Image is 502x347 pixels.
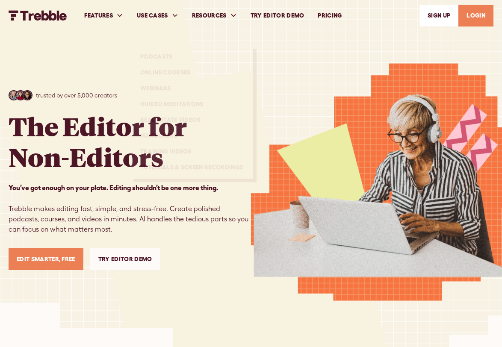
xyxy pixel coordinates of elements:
div: USE CASES [130,1,185,30]
p: Trebble makes editing fast, simple, and stress-free. Create polished podcasts, courses, and video... [9,182,251,235]
h1: The Editor for Non-Editors [9,111,187,172]
a: Training Videos [133,144,250,159]
a: Online Courses [133,65,250,80]
a: LOGIN [458,5,493,26]
a: Webinars [133,80,250,96]
img: Trebble FM Logo [9,10,67,21]
nav: USE CASES [130,45,253,179]
a: Real Estate Videos [133,112,250,128]
a: Try Editor Demo [90,248,160,270]
a: Edit Smarter, Free [9,248,83,270]
div: FEATURES [77,1,130,30]
a: Tutorials & Screen Recordings [133,159,250,175]
strong: You’ve got enough on your plate. Editing shouldn’t be one more thing. ‍ [9,184,218,191]
div: RESOURCES [192,11,227,20]
a: home [9,10,67,21]
p: trusted by over 5,000 creators [36,91,117,100]
div: USE CASES [137,11,168,20]
a: Try Editor Demo [244,1,311,30]
a: Guided Meditations [133,96,250,112]
a: SIGn UP [419,5,458,26]
a: Podcasts [133,49,250,65]
a: Voiceovers [133,128,250,144]
div: RESOURCES [185,1,244,30]
a: PRICING [311,1,348,30]
div: FEATURES [84,11,113,20]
